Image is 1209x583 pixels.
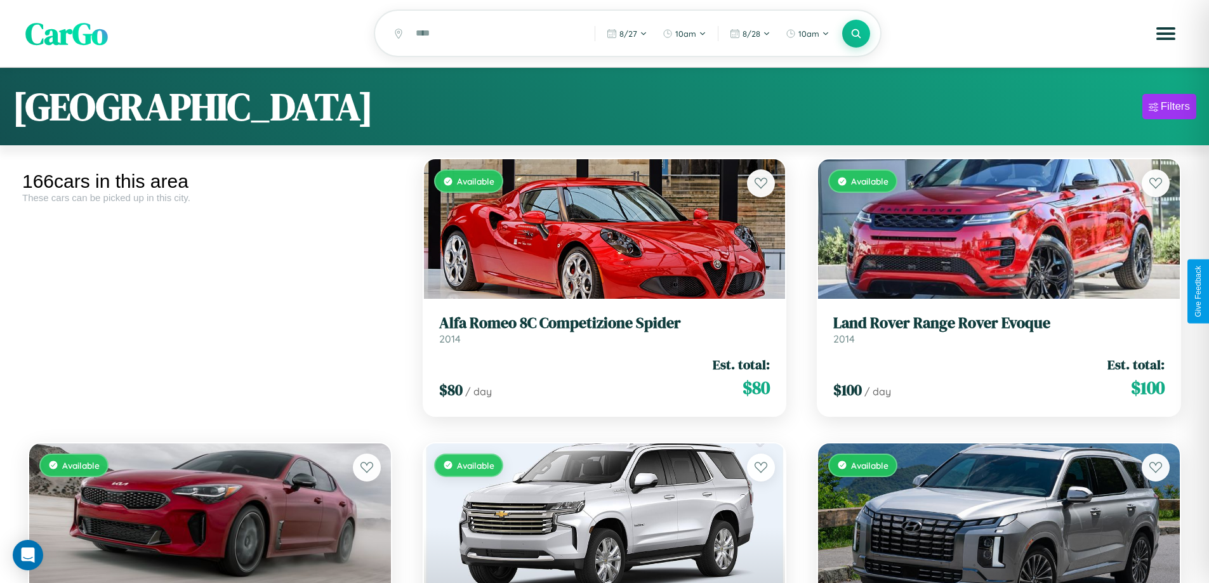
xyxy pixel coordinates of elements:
div: Filters [1161,100,1190,113]
button: Open menu [1148,16,1184,51]
span: 10am [675,29,696,39]
span: Available [457,460,494,471]
button: 8/28 [723,23,777,44]
h1: [GEOGRAPHIC_DATA] [13,81,373,133]
span: $ 80 [439,379,463,400]
a: Alfa Romeo 8C Competizione Spider2014 [439,314,770,345]
span: 8 / 28 [743,29,760,39]
span: 10am [798,29,819,39]
span: $ 80 [743,375,770,400]
div: Give Feedback [1194,266,1203,317]
div: 166 cars in this area [22,171,398,192]
span: Available [851,176,889,187]
button: 8/27 [600,23,654,44]
button: 10am [779,23,836,44]
a: Land Rover Range Rover Evoque2014 [833,314,1165,345]
span: / day [864,385,891,398]
span: CarGo [25,13,108,55]
div: These cars can be picked up in this city. [22,192,398,203]
h3: Alfa Romeo 8C Competizione Spider [439,314,770,332]
h3: Land Rover Range Rover Evoque [833,314,1165,332]
span: / day [465,385,492,398]
button: 10am [656,23,713,44]
span: Est. total: [713,355,770,374]
span: 8 / 27 [619,29,637,39]
span: 2014 [439,332,461,345]
span: $ 100 [833,379,862,400]
button: Filters [1142,94,1196,119]
span: Available [62,460,100,471]
span: Available [851,460,889,471]
span: Available [457,176,494,187]
span: 2014 [833,332,855,345]
div: Open Intercom Messenger [13,540,43,570]
span: $ 100 [1131,375,1165,400]
span: Est. total: [1107,355,1165,374]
